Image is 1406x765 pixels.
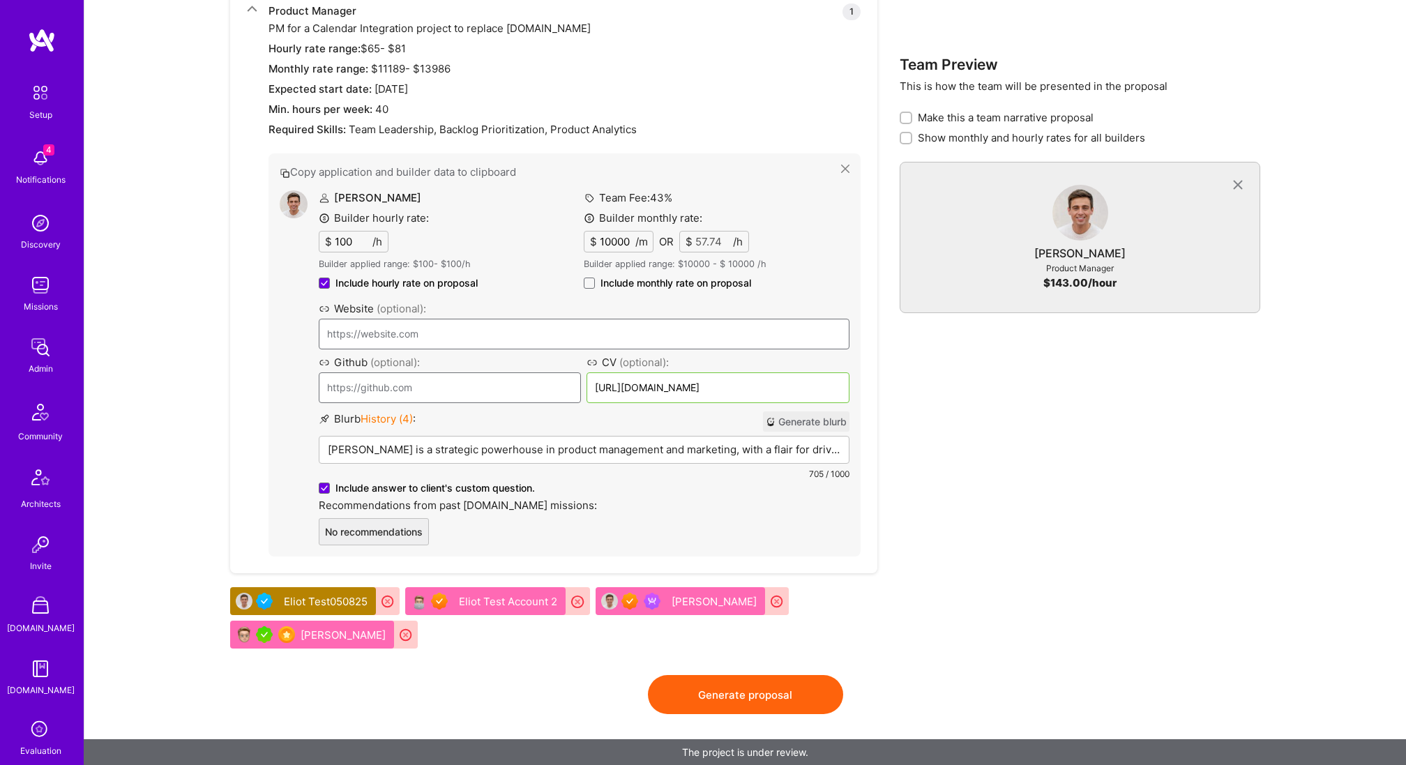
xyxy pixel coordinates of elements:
span: Monthly rate range: [269,62,371,75]
span: Required Skills: [269,123,346,136]
div: Architects [21,497,61,511]
span: (optional): [370,356,420,369]
h3: Team Preview [900,56,1260,73]
span: Hourly rate range: [269,42,361,55]
span: $ [590,234,597,249]
span: History ( 4 ) [361,412,413,425]
label: Website [319,301,849,316]
button: Generate proposal [648,675,843,714]
i: icon CloseRedCircle [769,593,785,609]
p: Builder applied range: $ 10000 - $ 10000 /h [584,258,849,271]
span: /h [372,234,382,249]
div: Notifications [16,172,66,187]
span: (optional): [377,302,426,315]
div: Evaluation [20,743,61,758]
img: Exceptional A.Teamer [621,593,638,609]
button: No recommendations [319,518,429,545]
button: Generate blurb [763,411,849,432]
span: Include monthly rate on proposal [600,276,751,290]
div: Product Manager [269,3,861,18]
img: User Avatar [601,593,618,609]
div: Admin [29,361,53,376]
img: setup [26,78,55,107]
div: Discovery [21,237,61,252]
input: https://website.com [319,319,849,349]
label: Github [319,355,582,370]
div: Eliot Test Account 2 [459,594,560,609]
span: Expected start date: [269,82,372,96]
div: PM for a Calendar Integration project to replace [DOMAIN_NAME] [269,3,861,556]
img: logo [28,28,56,53]
input: XX [693,232,733,252]
div: $ 11189 - $ 13986 [269,61,861,76]
i: icon CloseGray [1230,177,1246,193]
img: Vetted A.Teamer [256,593,273,609]
label: Team Fee: 43 % [584,190,672,205]
span: $ [686,234,693,249]
p: [PERSON_NAME] is a strategic powerhouse in product management and marketing, with a flair for dri... [328,442,840,457]
span: Include hourly rate on proposal [335,276,478,290]
img: guide book [27,655,54,683]
img: Been on Mission [644,593,660,609]
div: Team Leadership, Backlog Prioritization, Product Analytics [269,122,861,137]
div: Eliot Test050825 [284,594,370,609]
img: admin teamwork [27,333,54,361]
i: icon CloseRedCircle [380,593,396,609]
span: Make this a team narrative proposal [918,110,1094,125]
img: discovery [27,209,54,237]
input: XX [597,232,635,252]
img: User Avatar [411,593,428,609]
img: A.Teamer in Residence [256,626,273,643]
i: icon SelectionTeam [27,717,54,743]
div: Invite [30,559,52,573]
i: icon ArrowDown [247,3,257,14]
span: /h [733,234,743,249]
div: [PERSON_NAME] [672,594,759,609]
img: User Avatar [1052,185,1108,241]
i: icon CloseRedCircle [570,593,586,609]
span: (optional): [619,356,669,369]
div: 705 / 1000 [319,467,849,481]
img: SelectionTeam [278,626,295,643]
img: User Avatar [280,190,308,218]
label: [PERSON_NAME] [319,191,421,204]
label: CV [587,355,849,370]
img: Architects [24,463,57,497]
span: Include answer to client's custom question. [335,481,535,495]
span: Min. hours per week: [269,103,372,116]
div: $ 65 - $ 81 [269,41,861,56]
div: 40 [269,102,861,116]
label: Blurb : [319,411,416,432]
div: [DATE] [269,82,861,96]
div: Missions [24,299,58,314]
span: $ [325,234,332,249]
label: Builder monthly rate: [584,211,702,225]
span: 4 [43,144,54,156]
i: icon CrystalBall [766,417,776,427]
div: $ 143.00 /hour [1043,275,1117,290]
button: Copy application and builder data to clipboard [280,165,841,179]
span: Show monthly and hourly rates for all builders [918,130,1145,145]
div: [DOMAIN_NAME] [7,683,75,697]
div: OR [659,234,674,249]
img: Invite [27,531,54,559]
div: The project is under review. [84,739,1406,765]
i: icon Close [841,165,849,173]
img: A Store [27,593,54,621]
span: /m [635,234,648,249]
div: Setup [29,107,52,122]
img: User Avatar [236,593,252,609]
input: https://github.com [319,372,582,403]
p: This is how the team will be presented in the proposal [900,79,1260,93]
div: [DOMAIN_NAME] [7,621,75,635]
i: icon CloseRedCircle [398,627,414,643]
img: User Avatar [236,626,252,643]
div: Product Manager [1046,261,1114,275]
img: bell [27,144,54,172]
div: [PERSON_NAME] [301,628,388,642]
input: XX [332,232,372,252]
div: 1 [842,3,861,20]
i: icon Copy [280,168,290,179]
label: Builder hourly rate: [319,211,429,225]
label: Recommendations from past [DOMAIN_NAME] missions: [319,498,849,513]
